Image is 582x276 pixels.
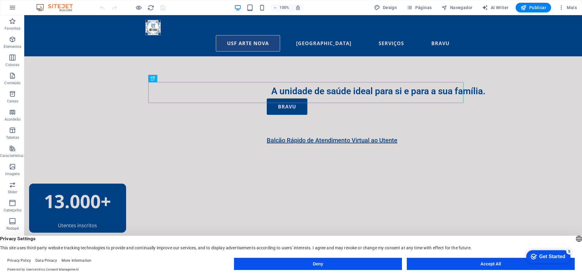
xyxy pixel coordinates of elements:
[5,62,19,67] p: Colunas
[45,1,51,7] div: 5
[5,171,20,176] p: Imagens
[374,5,397,11] span: Design
[4,44,21,49] p: Elementos
[406,5,432,11] span: Páginas
[482,5,508,11] span: AI Writer
[270,4,292,11] button: 100%
[5,3,49,16] div: Get Started 5 items remaining, 0% complete
[439,3,475,12] button: Navegador
[558,5,577,11] span: Mais
[372,3,399,12] button: Design
[5,26,20,31] p: Favoritos
[135,4,142,11] button: Clique aqui para sair do modo de visualização e continuar editando
[5,117,21,122] p: Acordeão
[18,7,44,12] div: Get Started
[404,3,434,12] button: Páginas
[4,81,21,85] p: Conteúdo
[372,3,399,12] div: Design (Ctrl+Alt+Y)
[279,4,289,11] h6: 100%
[556,3,579,12] button: Mais
[6,226,19,231] p: Rodapé
[295,5,301,10] i: Ao redimensionar, ajusta automaticamente o nível de zoom para caber no dispositivo escolhido.
[480,3,511,12] button: AI Writer
[8,190,17,195] p: Slider
[147,4,154,11] button: reload
[520,5,546,11] span: Publicar
[516,3,551,12] button: Publicar
[4,208,22,213] p: Cabeçalho
[7,99,18,104] p: Caixas
[35,4,80,11] img: Editor Logo
[6,135,19,140] p: Tabelas
[441,5,472,11] span: Navegador
[147,4,154,11] i: Recarregar página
